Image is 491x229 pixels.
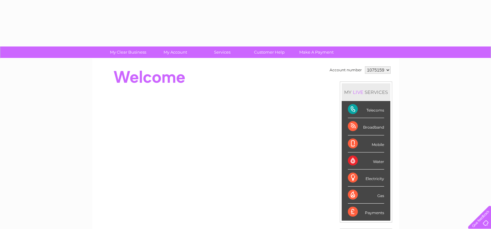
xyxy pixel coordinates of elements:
[348,204,384,220] div: Payments
[197,46,248,58] a: Services
[348,101,384,118] div: Telecoms
[348,118,384,135] div: Broadband
[348,187,384,204] div: Gas
[244,46,295,58] a: Customer Help
[348,170,384,187] div: Electricity
[150,46,201,58] a: My Account
[348,152,384,170] div: Water
[352,89,365,95] div: LIVE
[103,46,154,58] a: My Clear Business
[328,65,363,75] td: Account number
[348,135,384,152] div: Mobile
[291,46,342,58] a: Make A Payment
[342,83,390,101] div: MY SERVICES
